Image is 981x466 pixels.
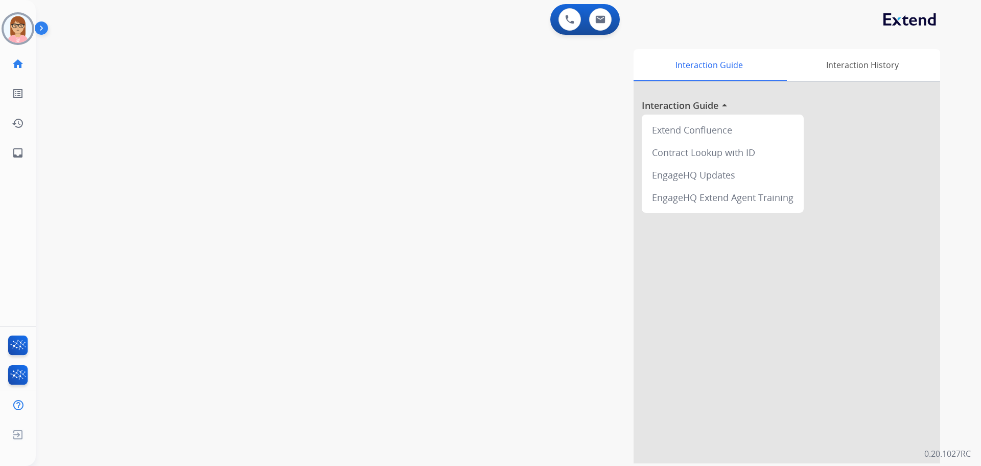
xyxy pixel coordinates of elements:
[646,141,800,164] div: Contract Lookup with ID
[12,117,24,129] mat-icon: history
[634,49,784,81] div: Interaction Guide
[12,58,24,70] mat-icon: home
[12,87,24,100] mat-icon: list_alt
[646,186,800,209] div: EngageHQ Extend Agent Training
[646,164,800,186] div: EngageHQ Updates
[924,448,971,460] p: 0.20.1027RC
[12,147,24,159] mat-icon: inbox
[646,119,800,141] div: Extend Confluence
[784,49,940,81] div: Interaction History
[4,14,32,43] img: avatar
